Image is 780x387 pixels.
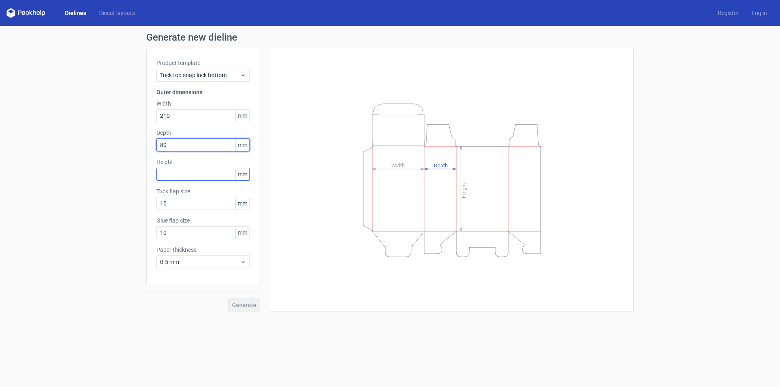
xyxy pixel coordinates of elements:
[711,9,745,17] a: Register
[156,246,250,254] label: Paper thickness
[461,183,467,198] tspan: Height
[93,9,141,17] a: Diecut layouts
[434,162,448,168] tspan: Depth
[156,129,250,137] label: Depth
[745,9,773,17] a: Log in
[156,187,250,195] label: Tuck flap size
[156,99,250,108] label: Width
[235,139,249,151] span: mm
[235,197,249,210] span: mm
[235,110,249,122] span: mm
[58,9,93,17] a: Dielines
[146,32,634,42] h1: Generate new dieline
[156,158,250,166] label: Height
[156,216,250,225] label: Glue flap size
[156,88,250,96] h3: Outer dimensions
[160,71,240,79] span: Tuck top snap lock bottom
[235,168,249,180] span: mm
[160,258,240,266] span: 0.5 mm
[235,227,249,239] span: mm
[156,59,250,67] label: Product template
[391,162,405,168] tspan: Width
